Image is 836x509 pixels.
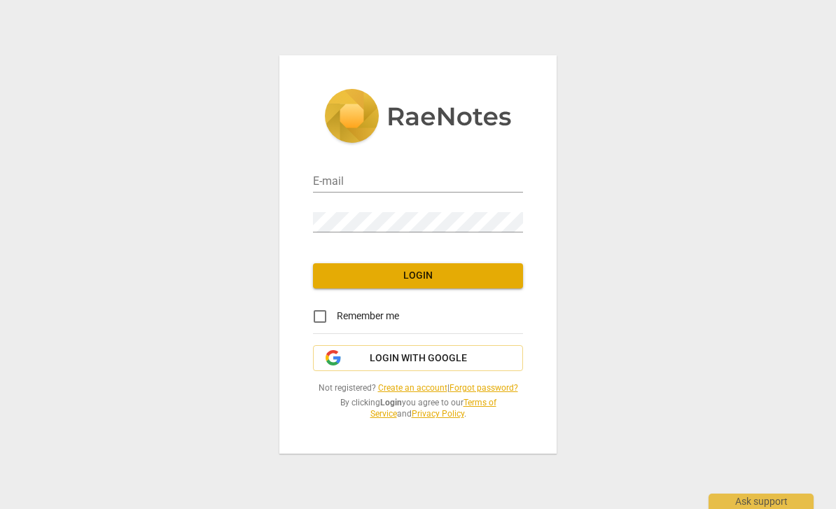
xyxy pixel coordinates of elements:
[412,409,464,419] a: Privacy Policy
[709,494,814,509] div: Ask support
[378,383,447,393] a: Create an account
[313,263,523,288] button: Login
[324,89,512,146] img: 5ac2273c67554f335776073100b6d88f.svg
[337,309,399,323] span: Remember me
[450,383,518,393] a: Forgot password?
[370,398,496,419] a: Terms of Service
[324,269,512,283] span: Login
[313,382,523,394] span: Not registered? |
[313,397,523,420] span: By clicking you agree to our and .
[313,345,523,372] button: Login with Google
[370,351,467,365] span: Login with Google
[380,398,402,407] b: Login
